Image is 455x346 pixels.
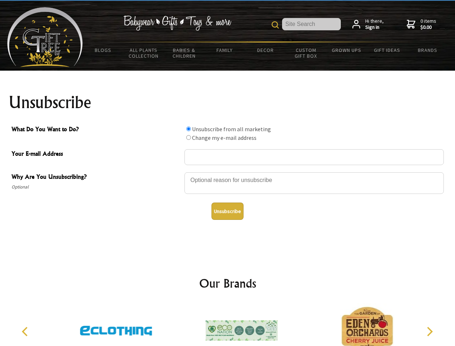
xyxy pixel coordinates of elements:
a: Babies & Children [164,43,205,63]
button: Next [421,324,437,340]
span: Hi there, [365,18,384,31]
input: What Do You Want to Do? [186,135,191,140]
a: Custom Gift Box [286,43,326,63]
button: Previous [18,324,34,340]
a: Grown Ups [326,43,367,58]
img: Babyware - Gifts - Toys and more... [7,7,83,67]
input: Site Search [282,18,341,30]
strong: Sign in [365,24,384,31]
input: Your E-mail Address [184,149,444,165]
textarea: Why Are You Unsubscribing? [184,172,444,194]
span: 0 items [420,18,436,31]
a: All Plants Collection [124,43,164,63]
button: Unsubscribe [211,203,244,220]
input: What Do You Want to Do? [186,127,191,131]
span: Optional [12,183,181,191]
span: What Do You Want to Do? [12,125,181,135]
a: BLOGS [83,43,124,58]
h2: Our Brands [14,275,441,292]
img: product search [272,21,279,28]
a: 0 items$0.00 [407,18,436,31]
a: Brands [407,43,448,58]
a: Family [205,43,245,58]
strong: $0.00 [420,24,436,31]
img: Babywear - Gifts - Toys & more [123,15,231,31]
h1: Unsubscribe [9,94,447,111]
a: Decor [245,43,286,58]
label: Unsubscribe from all marketing [192,125,271,133]
label: Change my e-mail address [192,134,257,141]
span: Your E-mail Address [12,149,181,160]
span: Why Are You Unsubscribing? [12,172,181,183]
a: Gift Ideas [367,43,407,58]
a: Hi there,Sign in [352,18,384,31]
